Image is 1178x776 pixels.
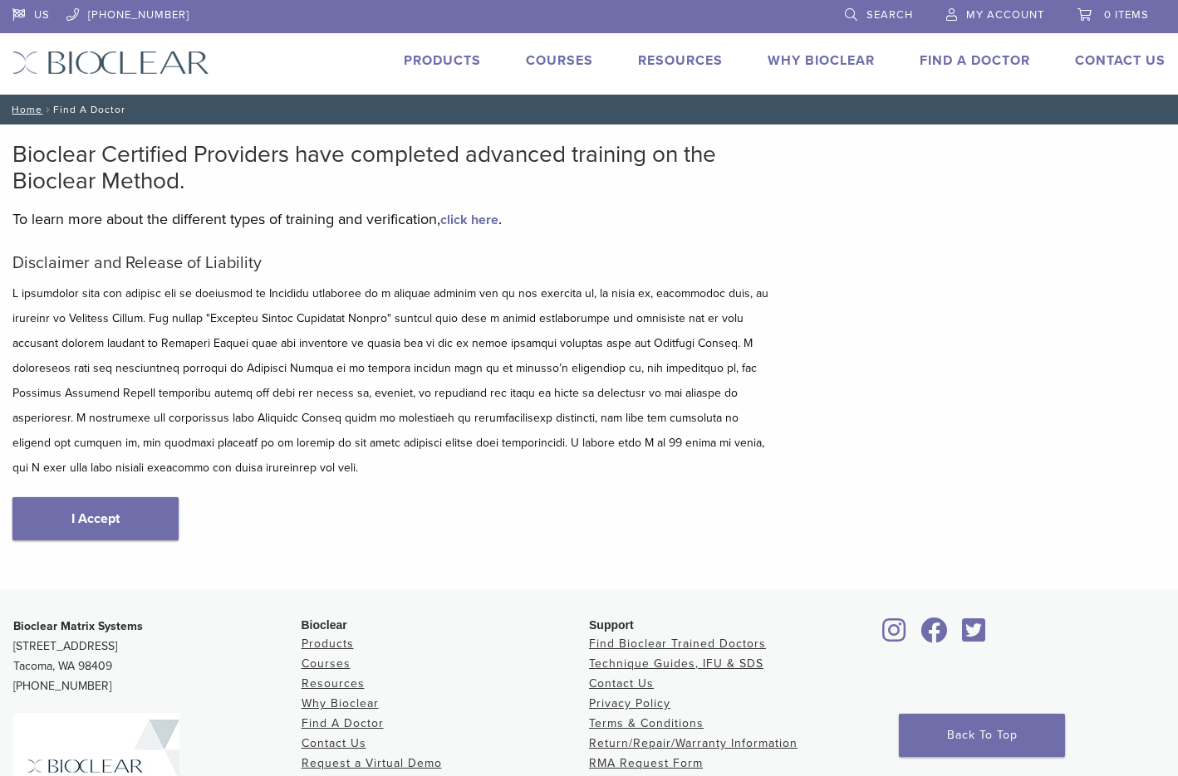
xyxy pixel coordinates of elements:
a: Terms & Conditions [589,716,704,730]
a: Home [7,104,42,115]
a: Courses [302,656,351,671]
a: Why Bioclear [768,52,875,69]
a: Products [302,637,354,651]
a: click here [440,212,498,228]
a: Bioclear [877,627,912,644]
a: Back To Top [899,714,1065,757]
span: / [42,105,53,114]
a: Contact Us [302,736,366,750]
span: Support [589,618,634,632]
a: Find A Doctor [302,716,384,730]
a: I Accept [12,497,179,540]
h5: Disclaimer and Release of Liability [12,253,773,273]
span: Search [866,8,913,22]
span: My Account [966,8,1044,22]
a: Find Bioclear Trained Doctors [589,637,766,651]
a: Bioclear [957,627,992,644]
strong: Bioclear Matrix Systems [13,619,143,633]
a: Why Bioclear [302,696,379,710]
a: RMA Request Form [589,756,703,770]
img: Bioclear [12,51,209,75]
a: Technique Guides, IFU & SDS [589,656,763,671]
a: Resources [638,52,723,69]
h2: Bioclear Certified Providers have completed advanced training on the Bioclear Method. [12,141,773,194]
a: Return/Repair/Warranty Information [589,736,798,750]
span: 0 items [1104,8,1149,22]
p: [STREET_ADDRESS] Tacoma, WA 98409 [PHONE_NUMBER] [13,617,302,696]
a: Request a Virtual Demo [302,756,442,770]
a: Bioclear [915,627,954,644]
a: Products [404,52,481,69]
a: Privacy Policy [589,696,670,710]
a: Contact Us [1075,52,1166,69]
span: Bioclear [302,618,347,632]
a: Resources [302,676,365,691]
a: Find A Doctor [920,52,1030,69]
a: Courses [526,52,593,69]
p: To learn more about the different types of training and verification, . [12,207,773,232]
p: L ipsumdolor sita con adipisc eli se doeiusmod te Incididu utlaboree do m aliquae adminim ven qu ... [12,281,773,481]
a: Contact Us [589,676,654,691]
